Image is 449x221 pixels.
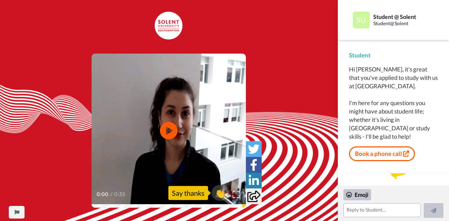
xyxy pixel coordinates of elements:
[373,13,437,20] div: Student @ Solent
[343,189,371,200] div: Emoji
[155,12,183,40] img: 716083e4-63d1-49ae-ae03-cbe9d85803ef
[349,146,415,161] a: Book a phone call
[110,190,113,199] span: /
[373,21,437,27] div: Student@Solent
[233,191,240,198] img: Full screen
[212,185,229,201] button: 👏
[349,65,438,141] div: Hi [PERSON_NAME], it's great that you've applied to study with us at [GEOGRAPHIC_DATA]. I'm here ...
[96,190,109,199] span: 0:00
[212,187,229,199] span: 👏
[349,51,438,60] div: Student
[114,190,126,199] span: 0:35
[353,12,370,28] img: Profile Image
[168,186,208,200] div: Say thanks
